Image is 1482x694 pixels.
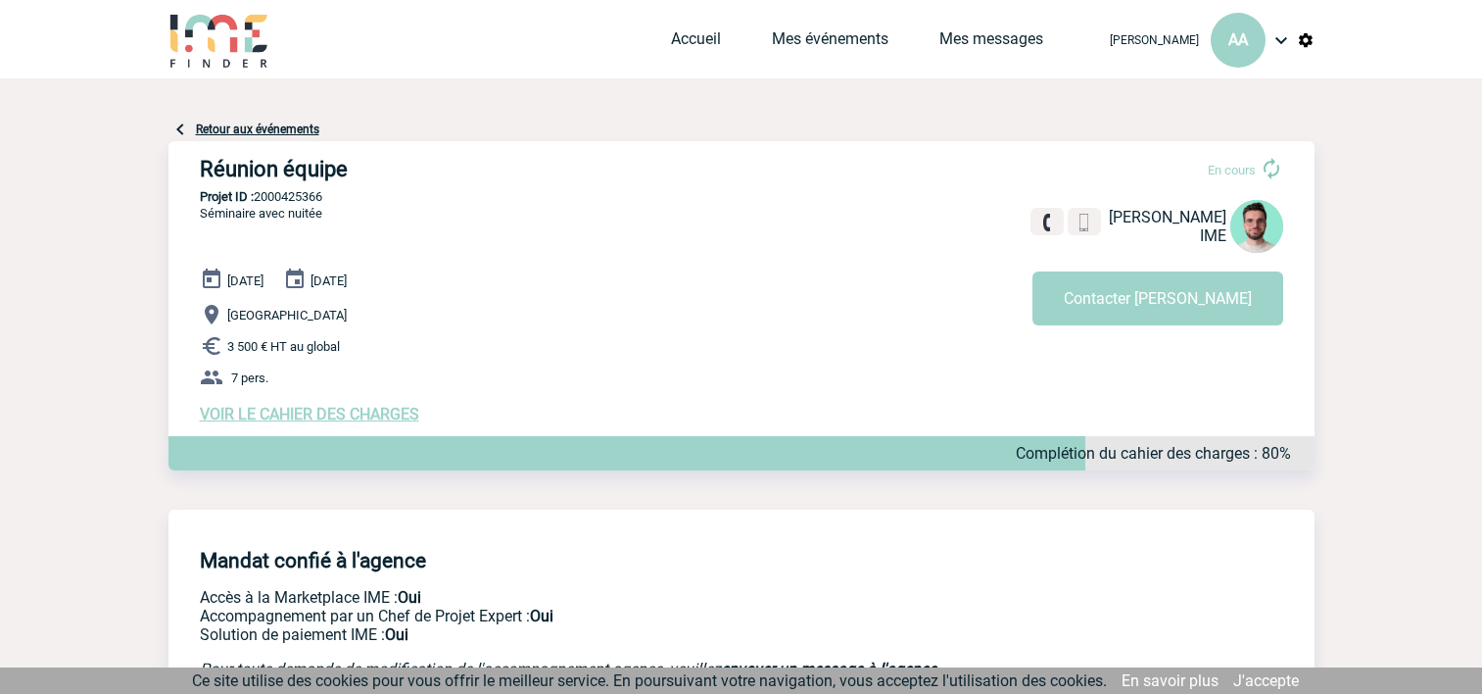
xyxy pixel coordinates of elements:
p: 2000425366 [168,189,1315,204]
span: En cours [1208,163,1256,177]
b: Projet ID : [200,189,254,204]
h4: Mandat confié à l'agence [200,549,426,572]
span: 3 500 € HT au global [227,339,340,354]
b: Oui [398,588,421,607]
span: Séminaire avec nuitée [200,206,322,221]
span: 7 pers. [231,371,268,385]
span: Ce site utilise des cookies pour vous offrir le meilleur service. En poursuivant votre navigation... [192,671,1107,690]
img: 121547-2.png [1230,200,1283,253]
a: Mes messages [939,29,1043,57]
a: envoyer un message à l'agence [721,660,936,678]
span: [GEOGRAPHIC_DATA] [227,308,347,322]
p: Accès à la Marketplace IME : [200,588,1013,607]
span: [DATE] [227,273,263,288]
span: AA [1228,30,1248,49]
img: IME-Finder [168,12,270,68]
span: IME [1200,226,1226,245]
button: Contacter [PERSON_NAME] [1032,272,1283,325]
p: Prestation payante [200,607,1013,625]
span: [PERSON_NAME] [1110,33,1199,47]
span: [DATE] [311,273,347,288]
a: En savoir plus [1122,671,1219,690]
p: Conformité aux process achat client, Prise en charge de la facturation, Mutualisation de plusieur... [200,625,1013,644]
img: fixe.png [1038,214,1056,231]
em: Pour toute demande de modification de l'accompagnement agence, veuillez [200,660,936,678]
a: J'accepte [1233,671,1299,690]
a: VOIR LE CAHIER DES CHARGES [200,405,419,423]
h3: Réunion équipe [200,157,788,181]
a: Accueil [671,29,721,57]
a: Mes événements [772,29,888,57]
b: Oui [385,625,408,644]
img: portable.png [1076,214,1093,231]
b: Oui [530,607,553,625]
span: [PERSON_NAME] [1109,208,1226,226]
a: Retour aux événements [196,123,319,136]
